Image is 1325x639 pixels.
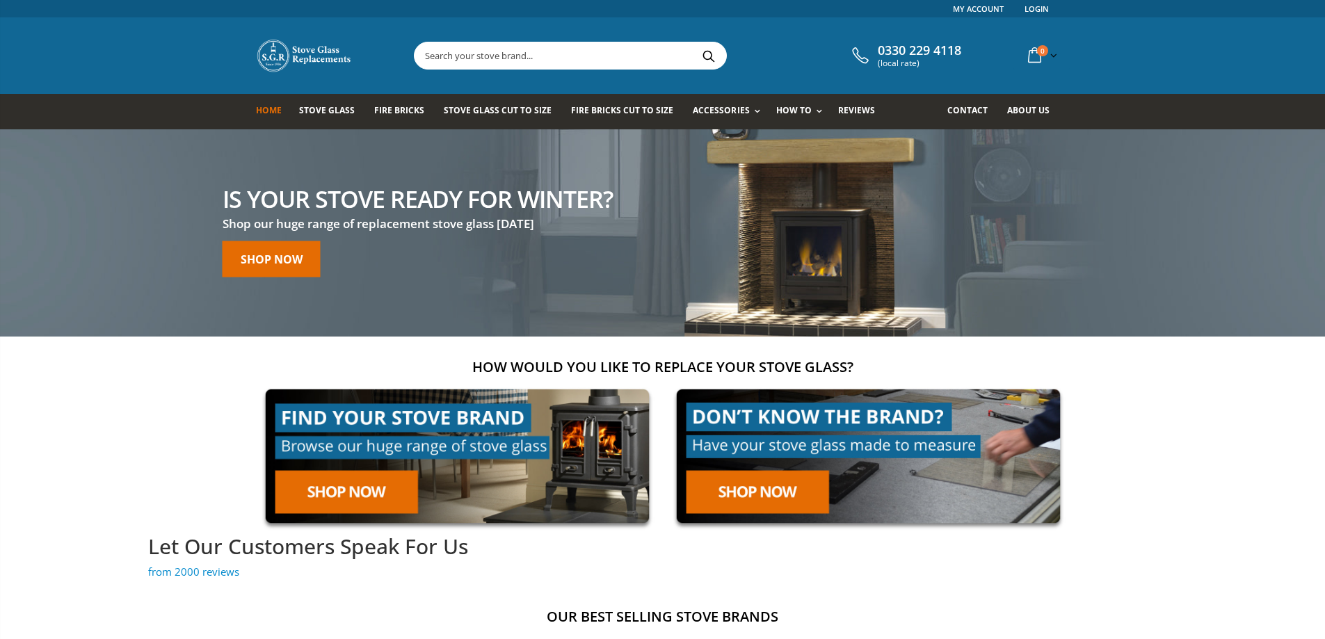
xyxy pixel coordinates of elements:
a: How To [776,94,829,129]
span: Fire Bricks Cut To Size [571,104,673,116]
a: Stove Glass [299,94,365,129]
img: made-to-measure-cta_2cd95ceb-d519-4648-b0cf-d2d338fdf11f.jpg [667,380,1070,533]
span: Contact [947,104,988,116]
span: About us [1007,104,1050,116]
span: 0330 229 4118 [878,43,961,58]
a: 0 [1022,42,1060,69]
a: 0330 229 4118 (local rate) [849,43,961,68]
h2: Our Best Selling Stove Brands [256,607,1070,626]
span: Stove Glass [299,104,355,116]
h2: How would you like to replace your stove glass? [256,357,1070,376]
a: 4.90 stars from 2000 reviews [148,565,1178,579]
button: Search [693,42,725,69]
span: How To [776,104,812,116]
span: Stove Glass Cut To Size [444,104,552,116]
span: Home [256,104,282,116]
span: from 2000 reviews [148,565,1178,579]
a: Shop now [223,241,321,277]
a: Accessories [693,94,766,129]
a: Fire Bricks [374,94,435,129]
a: Home [256,94,292,129]
a: Fire Bricks Cut To Size [571,94,684,129]
span: Fire Bricks [374,104,424,116]
span: 0 [1037,45,1048,56]
a: Contact [947,94,998,129]
a: Reviews [838,94,885,129]
input: Search your stove brand... [415,42,882,69]
h2: Is your stove ready for winter? [223,186,613,210]
img: Stove Glass Replacement [256,38,353,73]
img: find-your-brand-cta_9b334d5d-5c94-48ed-825f-d7972bbdebd0.jpg [256,380,659,533]
h3: Shop our huge range of replacement stove glass [DATE] [223,216,613,232]
a: About us [1007,94,1060,129]
a: Stove Glass Cut To Size [444,94,562,129]
span: (local rate) [878,58,961,68]
span: Accessories [693,104,749,116]
h2: Let Our Customers Speak For Us [148,533,1178,561]
span: Reviews [838,104,875,116]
